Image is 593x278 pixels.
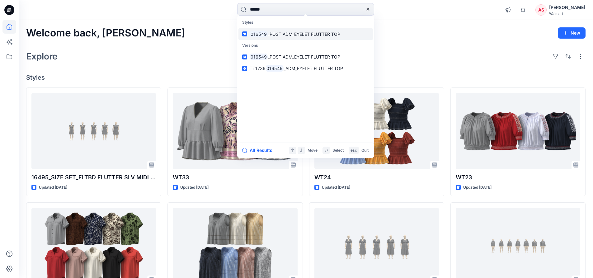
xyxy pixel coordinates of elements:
p: Updated [DATE] [322,184,350,191]
div: Walmart [549,11,585,16]
button: All Results [242,147,276,154]
p: Move [308,147,318,154]
p: Quit [361,147,369,154]
span: _POST ADM_EYELET FLUTTER TOP [268,31,340,37]
h2: Explore [26,51,58,61]
a: 016549_POST ADM_EYELET FLUTTER TOP [238,51,373,63]
mark: 016549 [250,53,268,60]
span: _ADM_EYELET FLUTTER TOP [284,66,343,71]
p: Versions [238,40,373,51]
p: Styles [238,17,373,28]
a: WT33 [173,93,297,170]
span: _POST ADM_EYELET FLUTTER TOP [268,54,340,59]
p: WT33 [173,173,297,182]
p: WT24 [314,173,439,182]
span: TT1736 [250,66,266,71]
button: New [558,27,586,39]
a: TT1736016549_ADM_EYELET FLUTTER TOP [238,63,373,74]
h4: Styles [26,74,586,81]
p: Updated [DATE] [39,184,67,191]
mark: 016549 [250,31,268,38]
p: Select [332,147,344,154]
a: WT23 [456,93,580,170]
div: AS [535,4,547,16]
p: Updated [DATE] [463,184,492,191]
a: 16495_SIZE SET_FLTBD FLUTTER SLV MIDI DRESS [31,93,156,170]
h2: Welcome back, [PERSON_NAME] [26,27,185,39]
mark: 016549 [266,65,284,72]
p: esc [351,147,357,154]
p: WT23 [456,173,580,182]
div: [PERSON_NAME] [549,4,585,11]
a: WT24 [314,93,439,170]
p: 16495_SIZE SET_FLTBD FLUTTER SLV MIDI DRESS [31,173,156,182]
p: Updated [DATE] [180,184,209,191]
a: 016549_POST ADM_EYELET FLUTTER TOP [238,28,373,40]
